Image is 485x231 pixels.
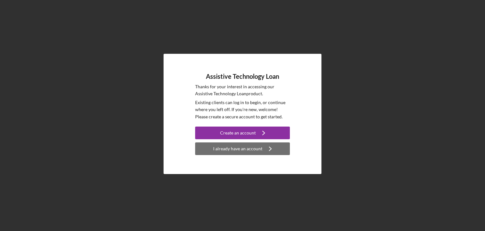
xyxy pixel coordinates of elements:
p: Existing clients can log in to begin, or continue where you left off. If you're new, welcome! Ple... [195,99,290,120]
p: Thanks for your interest in accessing our Assistive Technology Loan product. [195,83,290,97]
button: Create an account [195,127,290,139]
div: I already have an account [213,142,262,155]
div: Create an account [220,127,256,139]
a: Create an account [195,127,290,141]
button: I already have an account [195,142,290,155]
h4: Assistive Technology Loan [206,73,279,80]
